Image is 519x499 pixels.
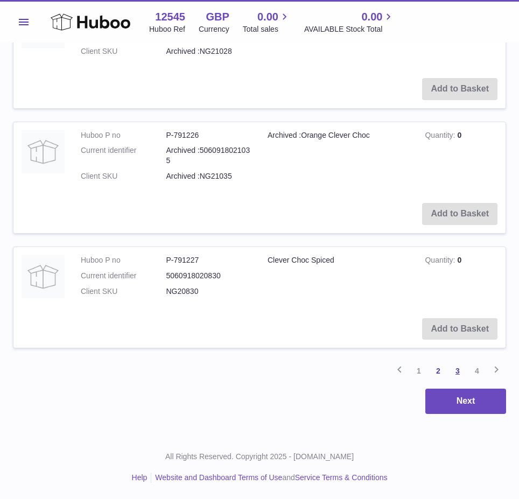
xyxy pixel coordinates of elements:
[81,286,166,297] dt: Client SKU
[257,10,278,24] span: 0.00
[361,10,382,24] span: 0.00
[81,271,166,281] dt: Current identifier
[429,361,448,381] a: 2
[166,145,252,166] dd: Archived :5060918021035
[417,247,506,310] td: 0
[166,130,252,140] dd: P-791226
[155,10,185,24] strong: 12545
[81,145,166,166] dt: Current identifier
[304,10,395,34] a: 0.00 AVAILABLE Stock Total
[149,24,185,34] div: Huboo Ref
[81,255,166,265] dt: Huboo P no
[22,130,65,173] img: Archived :Orange Clever Choc
[295,473,388,482] a: Service Terms & Conditions
[132,473,148,482] a: Help
[467,361,487,381] a: 4
[81,171,166,181] dt: Client SKU
[448,361,467,381] a: 3
[304,24,395,34] span: AVAILABLE Stock Total
[259,247,417,310] td: Clever Choc Spiced
[22,255,65,298] img: Clever Choc Spiced
[243,10,291,34] a: 0.00 Total sales
[166,171,252,181] dd: Archived :NG21035
[259,122,417,195] td: Archived :Orange Clever Choc
[81,130,166,140] dt: Huboo P no
[166,255,252,265] dd: P-791227
[9,452,510,462] p: All Rights Reserved. Copyright 2025 - [DOMAIN_NAME]
[155,473,282,482] a: Website and Dashboard Terms of Use
[417,122,506,195] td: 0
[166,271,252,281] dd: 5060918020830
[243,24,291,34] span: Total sales
[199,24,229,34] div: Currency
[409,361,429,381] a: 1
[425,131,457,142] strong: Quantity
[81,46,166,57] dt: Client SKU
[425,256,457,267] strong: Quantity
[166,46,252,57] dd: Archived :NG21028
[206,10,229,24] strong: GBP
[425,389,506,414] button: Next
[166,286,252,297] dd: NG20830
[151,473,387,483] li: and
